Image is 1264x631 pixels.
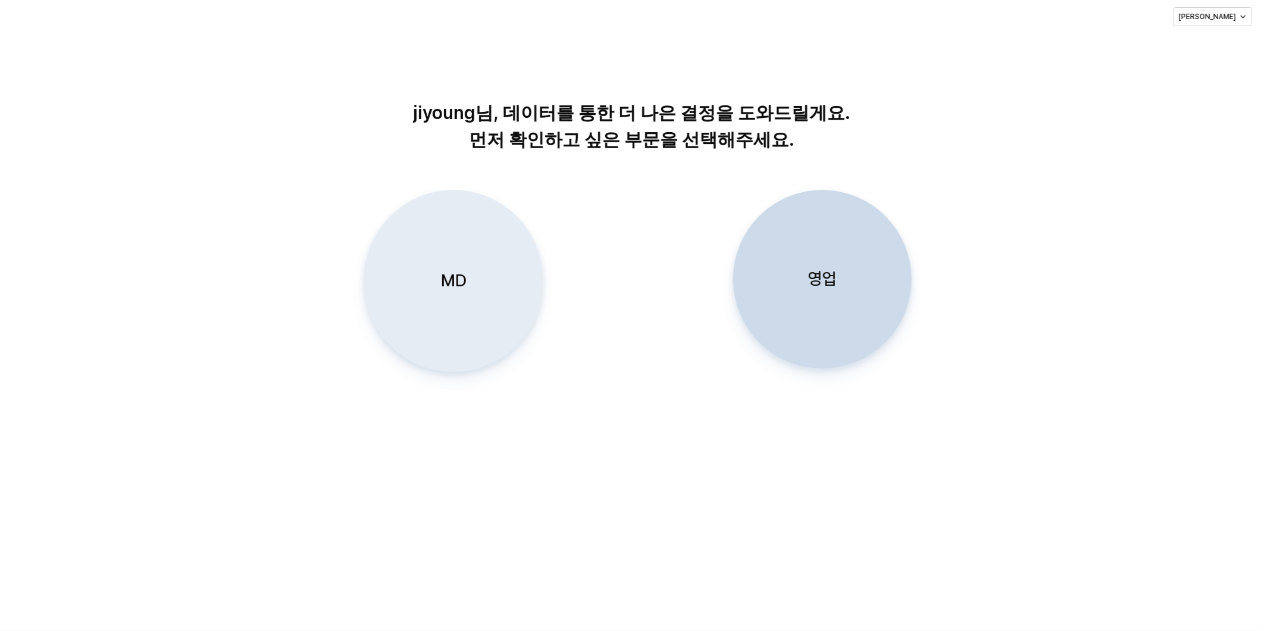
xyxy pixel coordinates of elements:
[808,268,837,290] p: 영업
[733,190,912,368] button: 영업
[440,270,466,292] p: MD
[1179,12,1236,21] p: [PERSON_NAME]
[364,190,543,372] button: MD
[328,99,936,153] p: jiyoung님, 데이터를 통한 더 나은 결정을 도와드릴게요. 먼저 확인하고 싶은 부문을 선택해주세요.
[1174,7,1252,26] button: [PERSON_NAME]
